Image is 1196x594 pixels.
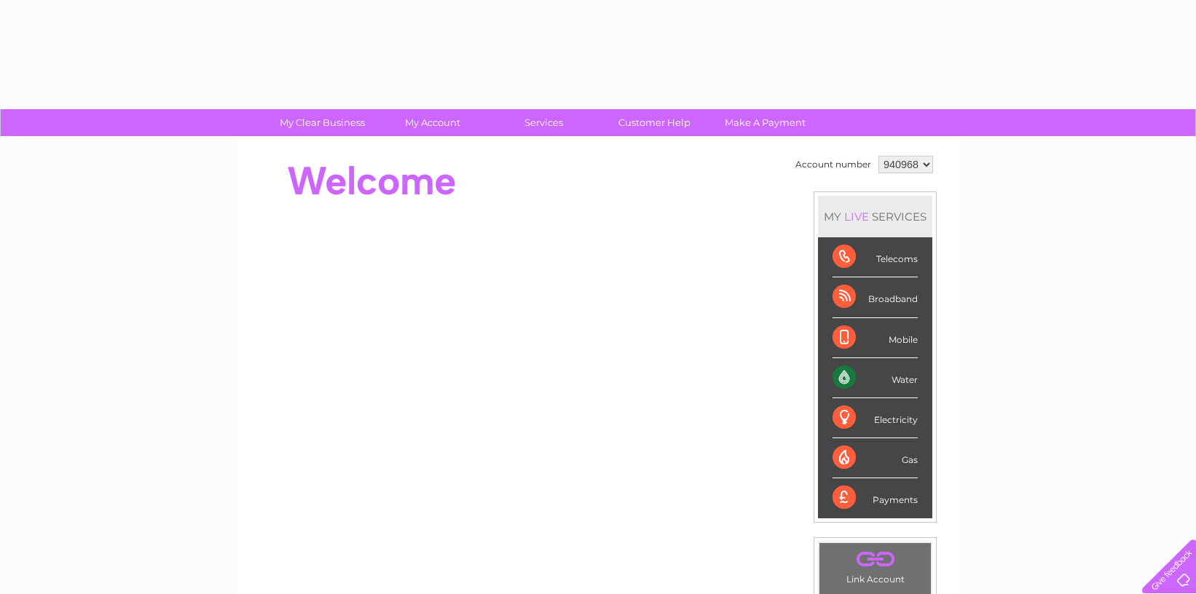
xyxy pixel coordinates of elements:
[819,542,932,588] td: Link Account
[833,318,918,358] div: Mobile
[833,478,918,518] div: Payments
[484,109,604,136] a: Services
[594,109,715,136] a: Customer Help
[792,152,875,177] td: Account number
[833,358,918,398] div: Water
[833,277,918,317] div: Broadband
[262,109,382,136] a: My Clear Business
[841,210,872,223] div: LIVE
[818,196,932,237] div: MY SERVICES
[823,547,927,572] a: .
[705,109,825,136] a: Make A Payment
[833,237,918,277] div: Telecoms
[833,438,918,478] div: Gas
[833,398,918,438] div: Electricity
[373,109,493,136] a: My Account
